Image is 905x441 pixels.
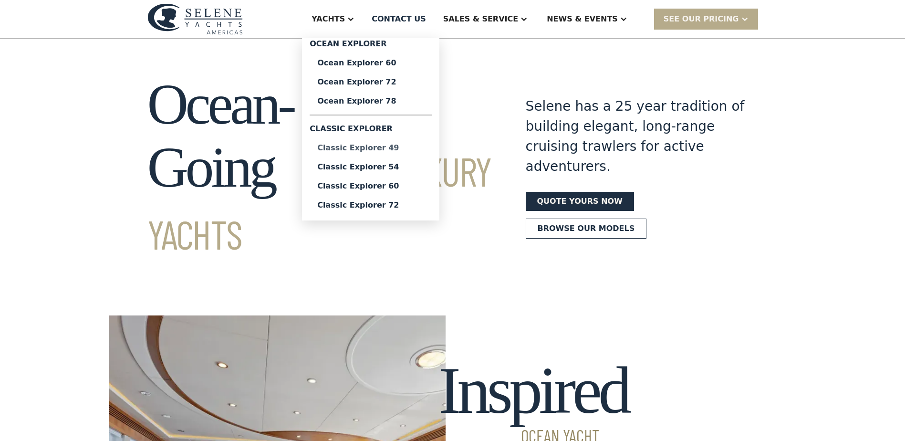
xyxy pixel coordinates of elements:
[310,119,432,138] div: Classic Explorer
[317,59,424,67] div: Ocean Explorer 60
[310,38,432,53] div: Ocean Explorer
[526,192,634,211] a: Quote yours now
[526,219,647,239] a: Browse our models
[310,138,432,157] a: Classic Explorer 49
[526,96,745,177] div: Selene has a 25 year tradition of building elegant, long-range cruising trawlers for active adven...
[317,163,424,171] div: Classic Explorer 54
[147,3,243,34] img: logo
[310,53,432,73] a: Ocean Explorer 60
[317,78,424,86] div: Ocean Explorer 72
[310,177,432,196] a: Classic Explorer 60
[547,13,618,25] div: News & EVENTS
[312,13,345,25] div: Yachts
[372,13,426,25] div: Contact US
[147,73,491,262] h1: Ocean-Going
[317,201,424,209] div: Classic Explorer 72
[310,73,432,92] a: Ocean Explorer 72
[317,144,424,152] div: Classic Explorer 49
[654,9,758,29] div: SEE Our Pricing
[310,157,432,177] a: Classic Explorer 54
[443,13,518,25] div: Sales & Service
[302,38,439,220] nav: Yachts
[317,182,424,190] div: Classic Explorer 60
[310,92,432,111] a: Ocean Explorer 78
[664,13,739,25] div: SEE Our Pricing
[317,97,424,105] div: Ocean Explorer 78
[310,196,432,215] a: Classic Explorer 72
